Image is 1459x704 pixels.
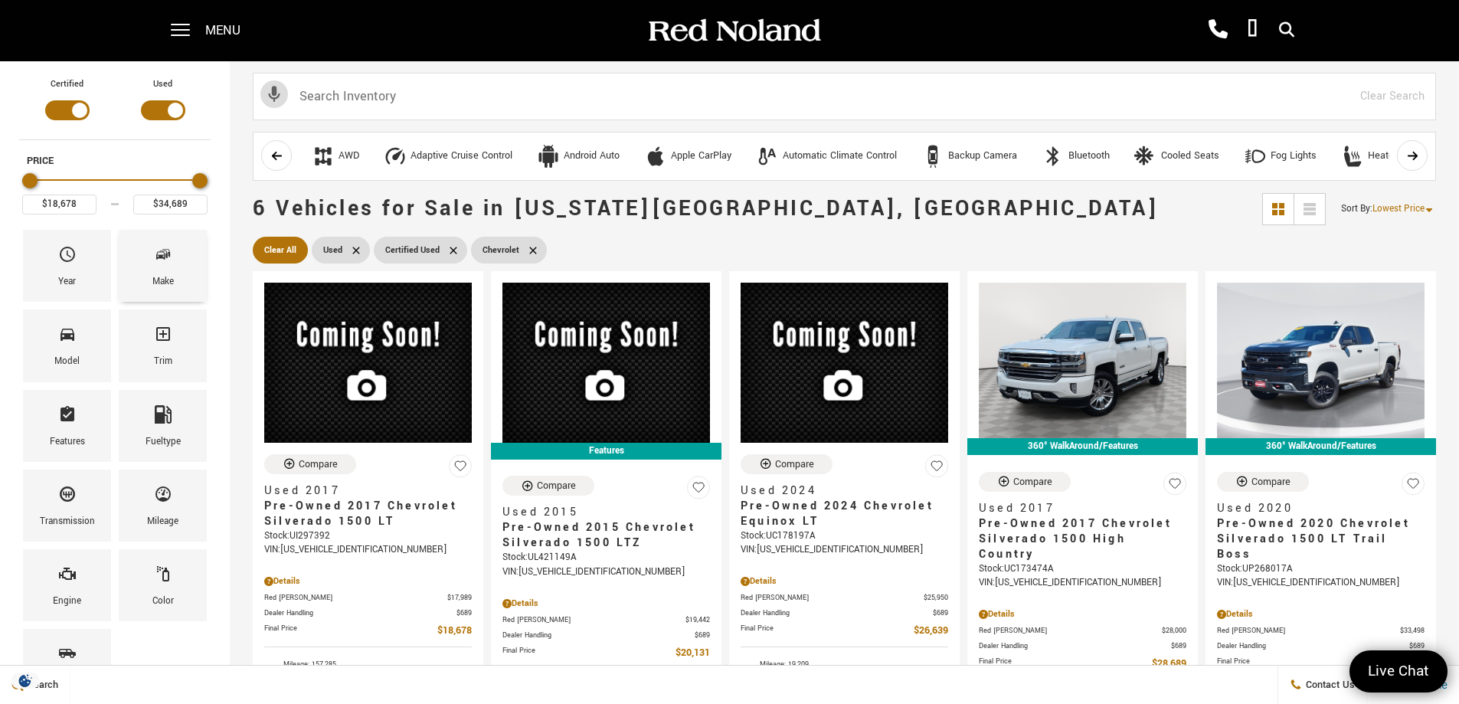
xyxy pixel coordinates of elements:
[636,140,740,172] button: Apple CarPlayApple CarPlay
[685,614,710,626] span: $19,442
[303,140,368,172] button: AWDAWD
[264,607,472,619] a: Dealer Handling $689
[1251,475,1291,489] div: Compare
[23,549,111,621] div: EngineEngine
[133,195,208,214] input: Maximum
[264,241,296,260] span: Clear All
[264,483,460,499] span: Used 2017
[741,499,937,529] span: Pre-Owned 2024 Chevrolet Equinox LT
[1409,640,1425,652] span: $689
[967,438,1198,455] div: 360° WalkAround/Features
[741,543,948,557] div: VIN: [US_VEHICLE_IDENTIFICATION_NUMBER]
[695,630,710,641] span: $689
[741,655,948,675] li: Mileage: 19,209
[1235,140,1325,172] button: Fog LightsFog Lights
[154,481,172,513] span: Mileage
[741,623,948,639] a: Final Price $26,639
[502,645,710,661] a: Final Price $20,131
[456,607,472,619] span: $689
[979,516,1175,562] span: Pre-Owned 2017 Chevrolet Silverado 1500 High Country
[119,470,207,542] div: MileageMileage
[741,283,948,443] img: 2024 Chevrolet Equinox LT
[119,309,207,381] div: TrimTrim
[264,499,460,529] span: Pre-Owned 2017 Chevrolet Silverado 1500 LT
[58,321,77,353] span: Model
[1126,140,1228,172] button: Cooled SeatsCooled Seats
[914,623,948,639] span: $26,639
[741,529,948,543] div: Stock : UC178197A
[58,640,77,673] span: Bodystyle
[741,592,948,604] a: Red [PERSON_NAME] $25,950
[741,607,933,619] span: Dealer Handling
[146,434,181,450] div: Fueltype
[979,640,1171,652] span: Dealer Handling
[264,623,437,639] span: Final Price
[119,549,207,621] div: ColorColor
[924,592,948,604] span: $25,950
[19,77,211,139] div: Filter by Vehicle Type
[447,592,472,604] span: $17,989
[1217,576,1425,590] div: VIN: [US_VEHICLE_IDENTIFICATION_NUMBER]
[253,73,1436,120] input: Search Inventory
[1217,625,1425,637] a: Red [PERSON_NAME] $33,498
[154,321,172,353] span: Trim
[1217,472,1309,492] button: Compare Vehicle
[783,149,897,163] div: Automatic Climate Control
[154,401,172,434] span: Fueltype
[646,18,822,44] img: Red Noland Auto Group
[449,454,472,484] button: Save Vehicle
[979,501,1175,516] span: Used 2017
[1134,145,1157,168] div: Cooled Seats
[154,353,172,370] div: Trim
[8,673,43,689] section: Click to Open Cookie Consent Modal
[437,623,472,639] span: $18,678
[384,145,407,168] div: Adaptive Cruise Control
[1205,438,1436,455] div: 360° WalkAround/Features
[58,561,77,593] span: Engine
[1271,149,1317,163] div: Fog Lights
[502,614,710,626] a: Red [PERSON_NAME] $19,442
[747,140,905,172] button: Automatic Climate ControlAutomatic Climate Control
[1013,475,1052,489] div: Compare
[741,592,924,604] span: Red [PERSON_NAME]
[23,390,111,462] div: FeaturesFeatures
[502,614,685,626] span: Red [PERSON_NAME]
[253,194,1159,224] span: 6 Vehicles for Sale in [US_STATE][GEOGRAPHIC_DATA], [GEOGRAPHIC_DATA]
[502,505,698,520] span: Used 2015
[913,140,1026,172] button: Backup CameraBackup Camera
[261,140,292,171] button: scroll left
[1163,472,1186,502] button: Save Vehicle
[264,575,472,588] div: Pricing Details - Pre-Owned 2017 Chevrolet Silverado 1500 LT 4WD
[299,457,338,471] div: Compare
[323,241,342,260] span: Used
[23,629,111,701] div: BodystyleBodystyle
[264,454,356,474] button: Compare Vehicle
[1033,140,1118,172] button: BluetoothBluetooth
[1217,501,1413,516] span: Used 2020
[741,575,948,588] div: Pricing Details - Pre-Owned 2024 Chevrolet Equinox LT AWD
[154,561,172,593] span: Color
[979,607,1186,621] div: Pricing Details - Pre-Owned 2017 Chevrolet Silverado 1500 High Country With Navigation & 4WD
[741,454,833,474] button: Compare Vehicle
[502,505,710,551] a: Used 2015Pre-Owned 2015 Chevrolet Silverado 1500 LTZ
[411,149,512,163] div: Adaptive Cruise Control
[23,230,111,302] div: YearYear
[775,457,814,471] div: Compare
[502,283,710,443] img: 2015 Chevrolet Silverado 1500 LTZ
[23,309,111,381] div: ModelModel
[756,145,779,168] div: Automatic Climate Control
[979,656,1152,672] span: Final Price
[1161,149,1219,163] div: Cooled Seats
[528,140,628,172] button: Android AutoAndroid Auto
[483,241,519,260] span: Chevrolet
[152,593,174,610] div: Color
[1372,202,1425,215] span: Lowest Price
[1217,625,1400,637] span: Red [PERSON_NAME]
[147,513,178,530] div: Mileage
[1349,650,1448,693] a: Live Chat
[58,401,77,434] span: Features
[537,479,576,493] div: Compare
[741,607,948,619] a: Dealer Handling $689
[54,353,80,370] div: Model
[979,576,1186,590] div: VIN: [US_VEHICLE_IDENTIFICATION_NUMBER]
